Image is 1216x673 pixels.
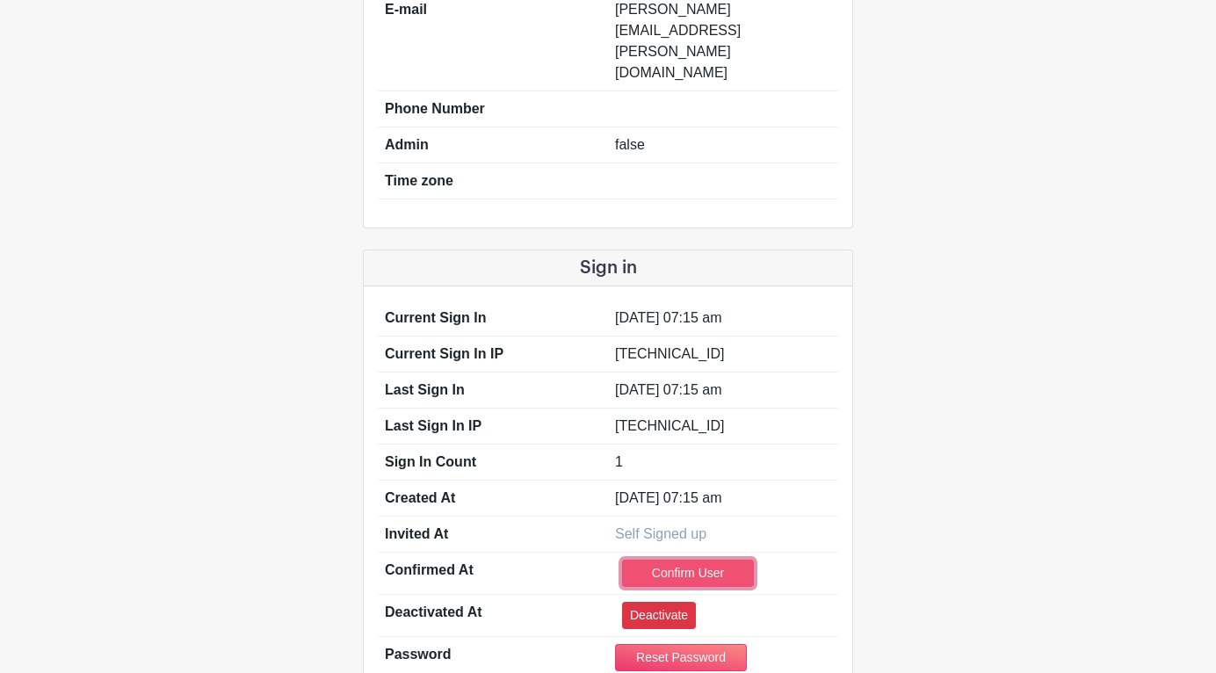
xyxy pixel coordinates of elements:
[608,408,838,444] td: [TECHNICAL_ID]
[622,602,696,629] a: Deactivate
[385,604,482,619] strong: Deactivated At
[385,490,455,505] strong: Created At
[608,372,838,408] td: [DATE] 07:15 am
[385,101,485,116] strong: Phone Number
[385,454,476,469] strong: Sign In Count
[385,173,453,188] strong: Time zone
[608,480,838,516] td: [DATE] 07:15 am
[608,300,838,336] td: [DATE] 07:15 am
[385,647,452,662] strong: Password
[364,250,852,286] h5: Sign in
[608,336,838,372] td: [TECHNICAL_ID]
[385,2,427,17] strong: E-mail
[385,526,448,541] strong: Invited At
[385,310,487,325] strong: Current Sign In
[385,418,481,433] strong: Last Sign In IP
[608,444,838,480] td: 1
[622,560,754,587] a: Confirm User
[385,346,503,361] strong: Current Sign In IP
[385,137,429,152] strong: Admin
[385,382,465,397] strong: Last Sign In
[615,526,706,541] span: Self Signed up
[385,562,474,577] strong: Confirmed At
[608,127,838,163] td: false
[615,644,747,671] a: Reset Password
